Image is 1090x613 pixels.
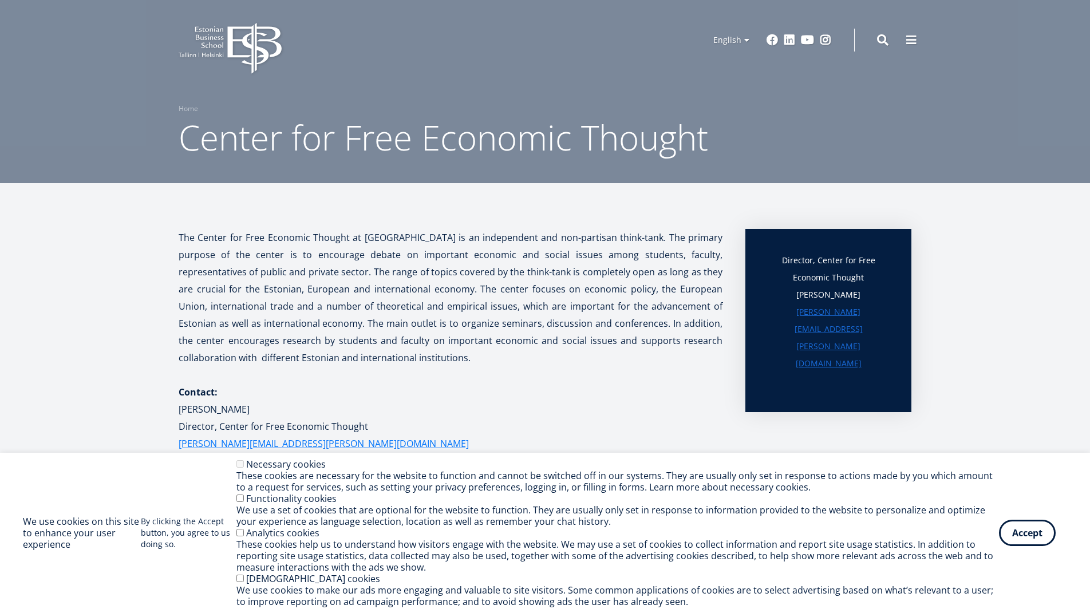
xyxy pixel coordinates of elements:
[801,34,814,46] a: Youtube
[179,114,708,161] span: Center for Free Economic Thought
[768,303,888,372] a: [PERSON_NAME][EMAIL_ADDRESS][PERSON_NAME][DOMAIN_NAME]
[768,286,888,303] p: [PERSON_NAME]
[768,252,888,286] p: Director, Center for Free Economic Thought
[236,584,999,607] div: We use cookies to make our ads more engaging and valuable to site visitors. Some common applicati...
[179,229,722,366] p: The Center for Free Economic Thought at [GEOGRAPHIC_DATA] is an independent and non-partisan thin...
[179,386,218,398] strong: Contact:
[236,504,999,527] div: We use a set of cookies that are optional for the website to function. They are usually only set ...
[767,34,778,46] a: Facebook
[179,401,722,418] p: [PERSON_NAME]
[246,572,380,585] label: [DEMOGRAPHIC_DATA] cookies
[246,458,326,470] label: Necessary cookies
[23,516,141,550] h2: We use cookies on this site to enhance your user experience
[999,520,1056,546] button: Accept
[246,527,319,539] label: Analytics cookies
[236,539,999,573] div: These cookies help us to understand how visitors engage with the website. We may use a set of coo...
[236,470,999,493] div: These cookies are necessary for the website to function and cannot be switched off in our systems...
[179,103,198,114] a: Home
[820,34,831,46] a: Instagram
[246,492,337,505] label: Functionality cookies
[179,435,469,452] a: [PERSON_NAME][EMAIL_ADDRESS][PERSON_NAME][DOMAIN_NAME]
[179,418,722,435] p: Director, Center for Free Economic Thought
[141,516,236,550] p: By clicking the Accept button, you agree to us doing so.
[784,34,795,46] a: Linkedin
